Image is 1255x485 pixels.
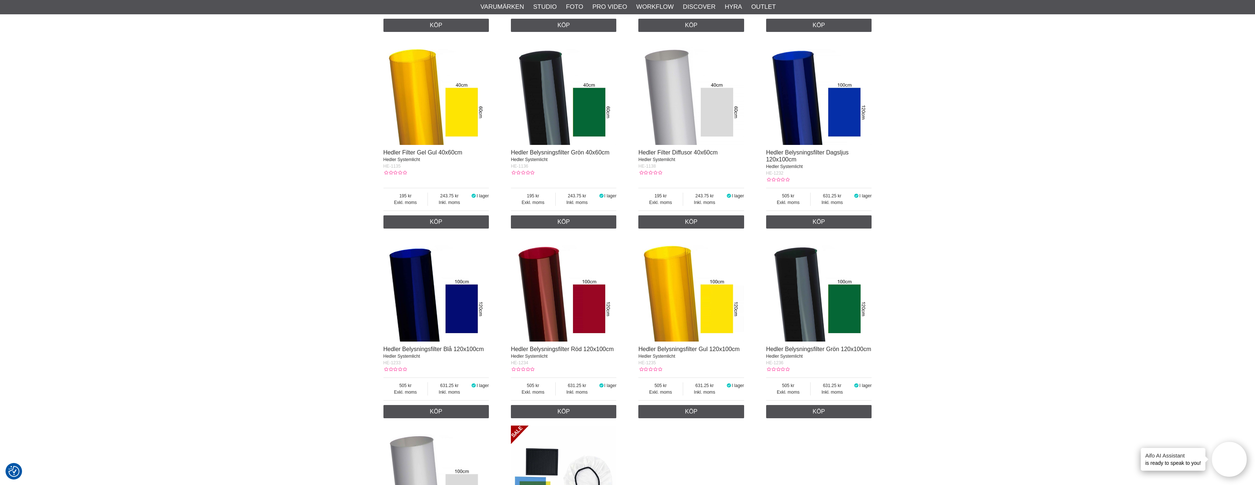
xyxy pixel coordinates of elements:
[383,215,489,229] a: Köp
[511,193,555,199] span: 195
[383,354,420,359] span: Hedler Systemlicht
[383,164,401,169] span: HE-1135
[511,19,617,32] a: Köp
[383,193,428,199] span: 195
[511,169,534,176] div: Kundbetyg: 0
[383,149,462,156] a: Hedler Filter Gel Gul 40x60cm
[8,465,19,478] button: Samtyckesinställningar
[428,389,471,395] span: Inkl. moms
[477,193,489,198] span: I lager
[511,215,617,229] a: Köp
[638,19,744,32] a: Köp
[638,193,683,199] span: 195
[766,171,783,176] span: HE-1232
[511,236,617,342] img: Hedler Belysningsfilter Röd 120x100cm
[638,346,740,352] a: Hedler Belysningsfilter Gul 120x100cm
[766,346,871,352] a: Hedler Belysningsfilter Grön 120x100cm
[638,360,656,365] span: HE-1235
[556,193,599,199] span: 243.75
[638,366,662,373] div: Kundbetyg: 0
[1145,452,1201,459] h4: Aifo AI Assistant
[726,193,732,198] i: I lager
[383,360,401,365] span: HE-1233
[766,366,790,373] div: Kundbetyg: 0
[638,39,744,145] img: Hedler Filter Diffusor 40x60cm
[766,215,872,229] a: Köp
[811,199,854,206] span: Inkl. moms
[638,215,744,229] a: Köp
[566,2,583,12] a: Foto
[636,2,674,12] a: Workflow
[726,383,732,388] i: I lager
[383,169,407,176] div: Kundbetyg: 0
[725,2,742,12] a: Hyra
[859,383,872,388] span: I lager
[683,199,726,206] span: Inkl. moms
[471,383,477,388] i: I lager
[638,405,744,418] a: Köp
[592,2,627,12] a: Pro Video
[811,193,854,199] span: 631.25
[751,2,776,12] a: Outlet
[556,199,599,206] span: Inkl. moms
[811,382,854,389] span: 631.25
[683,193,726,199] span: 243.75
[766,389,811,395] span: Exkl. moms
[766,149,849,163] a: Hedler Belysningsfilter Dagsljus 120x100cm
[428,193,471,199] span: 243.75
[511,164,528,169] span: HE-1136
[480,2,524,12] a: Varumärken
[766,176,790,183] div: Kundbetyg: 0
[638,199,683,206] span: Exkl. moms
[383,157,420,162] span: Hedler Systemlicht
[556,382,599,389] span: 631.25
[854,193,859,198] i: I lager
[638,169,662,176] div: Kundbetyg: 0
[766,164,803,169] span: Hedler Systemlicht
[638,149,718,156] a: Hedler Filter Diffusor 40x60cm
[471,193,477,198] i: I lager
[511,149,610,156] a: Hedler Belysningsfilter Grön 40x60cm
[383,199,428,206] span: Exkl. moms
[511,360,528,365] span: HE-1234
[766,360,783,365] span: HE-1236
[511,346,614,352] a: Hedler Belysningsfilter Röd 120x100cm
[638,157,675,162] span: Hedler Systemlicht
[859,193,872,198] span: I lager
[854,383,859,388] i: I lager
[638,236,744,342] img: Hedler Belysningsfilter Gul 120x100cm
[766,193,811,199] span: 505
[477,383,489,388] span: I lager
[511,199,555,206] span: Exkl. moms
[732,383,744,388] span: I lager
[766,199,811,206] span: Exkl. moms
[604,193,616,198] span: I lager
[511,389,555,395] span: Exkl. moms
[598,193,604,198] i: I lager
[638,389,683,395] span: Exkl. moms
[638,382,683,389] span: 505
[383,39,489,145] img: Hedler Filter Gel Gul 40x60cm
[383,405,489,418] a: Köp
[766,39,872,145] img: Hedler Belysningsfilter Dagsljus 120x100cm
[511,157,548,162] span: Hedler Systemlicht
[638,354,675,359] span: Hedler Systemlicht
[556,389,599,395] span: Inkl. moms
[766,405,872,418] a: Köp
[683,389,726,395] span: Inkl. moms
[511,405,617,418] a: Köp
[598,383,604,388] i: I lager
[428,199,471,206] span: Inkl. moms
[511,366,534,373] div: Kundbetyg: 0
[811,389,854,395] span: Inkl. moms
[383,389,428,395] span: Exkl. moms
[766,354,803,359] span: Hedler Systemlicht
[604,383,616,388] span: I lager
[766,382,811,389] span: 505
[511,39,617,145] img: Hedler Belysningsfilter Grön 40x60cm
[683,2,715,12] a: Discover
[533,2,557,12] a: Studio
[383,382,428,389] span: 505
[766,236,872,342] img: Hedler Belysningsfilter Grön 120x100cm
[383,236,489,342] img: Hedler Belysningsfilter Blå 120x100cm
